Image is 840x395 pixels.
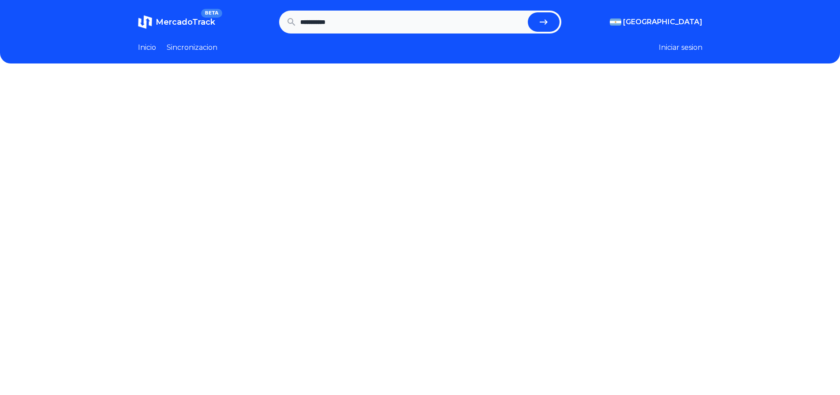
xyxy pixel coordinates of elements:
a: Inicio [138,42,156,53]
img: MercadoTrack [138,15,152,29]
button: [GEOGRAPHIC_DATA] [610,17,702,27]
a: MercadoTrackBETA [138,15,215,29]
button: Iniciar sesion [659,42,702,53]
img: Argentina [610,19,621,26]
span: [GEOGRAPHIC_DATA] [623,17,702,27]
span: BETA [201,9,222,18]
span: MercadoTrack [156,17,215,27]
a: Sincronizacion [167,42,217,53]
